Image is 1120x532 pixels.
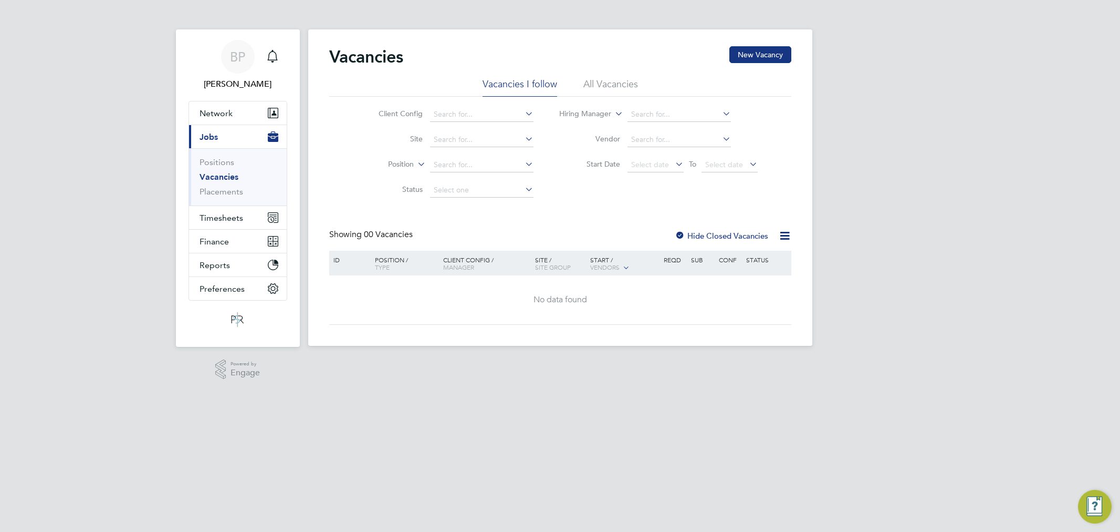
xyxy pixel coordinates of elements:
[176,29,300,347] nav: Main navigation
[430,132,533,147] input: Search for...
[189,230,287,253] button: Finance
[367,251,441,276] div: Position /
[583,78,638,97] li: All Vacancies
[189,78,287,90] span: Ben Perkin
[443,263,474,271] span: Manager
[189,277,287,300] button: Preferences
[200,132,218,142] span: Jobs
[560,159,620,169] label: Start Date
[744,251,789,269] div: Status
[627,107,731,122] input: Search for...
[430,158,533,172] input: Search for...
[535,263,571,271] span: Site Group
[200,237,229,247] span: Finance
[375,263,390,271] span: Type
[1078,490,1112,524] button: Engage Resource Center
[200,213,243,223] span: Timesheets
[716,251,744,269] div: Conf
[675,231,768,241] label: Hide Closed Vacancies
[231,360,260,369] span: Powered by
[362,185,423,194] label: Status
[231,369,260,377] span: Engage
[329,229,415,240] div: Showing
[228,311,247,328] img: psrsolutions-logo-retina.png
[200,172,238,182] a: Vacancies
[200,157,234,167] a: Positions
[729,46,791,63] button: New Vacancy
[189,40,287,90] a: BP[PERSON_NAME]
[430,183,533,198] input: Select one
[200,284,245,294] span: Preferences
[631,160,669,169] span: Select date
[189,148,287,206] div: Jobs
[189,311,287,328] a: Go to home page
[230,50,245,64] span: BP
[329,46,403,67] h2: Vacancies
[686,157,699,171] span: To
[364,229,413,240] span: 00 Vacancies
[215,360,260,380] a: Powered byEngage
[483,78,557,97] li: Vacancies I follow
[362,134,423,144] label: Site
[189,206,287,229] button: Timesheets
[661,251,688,269] div: Reqd
[430,107,533,122] input: Search for...
[189,253,287,277] button: Reports
[331,294,790,305] div: No data found
[532,251,588,276] div: Site /
[189,101,287,125] button: Network
[688,251,716,269] div: Sub
[189,125,287,148] button: Jobs
[560,134,620,144] label: Vendor
[362,109,423,118] label: Client Config
[200,108,233,118] span: Network
[590,263,620,271] span: Vendors
[588,251,661,277] div: Start /
[441,251,532,276] div: Client Config /
[331,251,368,269] div: ID
[705,160,743,169] span: Select date
[353,159,414,170] label: Position
[200,187,243,197] a: Placements
[200,260,230,270] span: Reports
[627,132,731,147] input: Search for...
[551,109,611,119] label: Hiring Manager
